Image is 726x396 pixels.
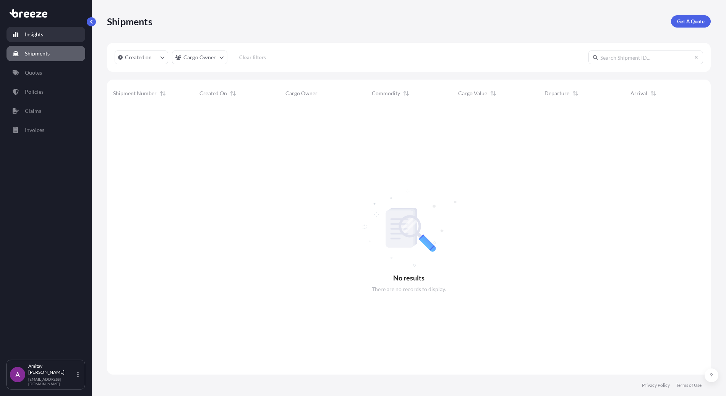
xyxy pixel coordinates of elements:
[25,50,50,57] p: Shipments
[107,15,152,28] p: Shipments
[588,51,703,64] input: Search Shipment ID...
[25,31,43,38] p: Insights
[671,15,711,28] a: Get A Quote
[630,90,647,97] span: Arrival
[228,89,238,98] button: Sort
[677,18,705,25] p: Get A Quote
[642,382,670,388] a: Privacy Policy
[25,107,41,115] p: Claims
[113,90,157,97] span: Shipment Number
[6,84,85,99] a: Policies
[6,46,85,61] a: Shipments
[489,89,498,98] button: Sort
[231,51,274,64] button: Clear filters
[6,122,85,138] a: Invoices
[6,65,85,80] a: Quotes
[172,51,227,64] button: cargoOwner Filter options
[125,54,152,61] p: Created on
[28,377,76,386] p: [EMAIL_ADDRESS][DOMAIN_NAME]
[676,382,702,388] a: Terms of Use
[6,103,85,119] a: Claims
[571,89,580,98] button: Sort
[158,89,167,98] button: Sort
[199,90,227,97] span: Created On
[183,54,216,61] p: Cargo Owner
[25,69,42,77] p: Quotes
[372,90,400,97] span: Commodity
[28,363,76,375] p: Amitay [PERSON_NAME]
[239,54,266,61] p: Clear filters
[285,90,318,97] span: Cargo Owner
[15,371,20,378] span: A
[458,90,487,97] span: Cargo Value
[25,126,44,134] p: Invoices
[25,88,44,96] p: Policies
[544,90,569,97] span: Departure
[6,27,85,42] a: Insights
[115,51,168,64] button: createdOn Filter options
[402,89,411,98] button: Sort
[649,89,658,98] button: Sort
